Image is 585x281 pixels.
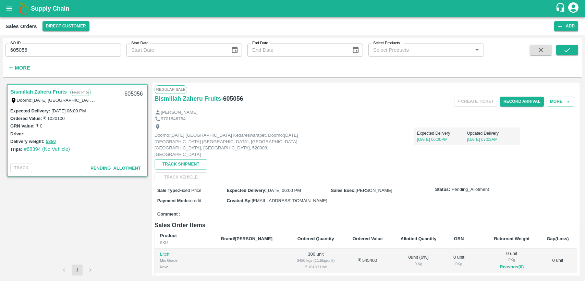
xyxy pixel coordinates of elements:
div: Mix Grade [160,257,210,264]
button: More [5,62,32,74]
label: ₹ 0 [36,123,42,129]
label: Ordered Value: [10,116,42,121]
p: [DATE] 06:00PM [417,136,467,143]
div: 0 Kg [397,261,440,267]
span: [DATE] 06:00 PM [267,188,301,193]
button: Select DC [42,21,89,31]
button: Reasons(0) [490,263,533,271]
label: Driver: [10,131,25,136]
b: Returned Weight [494,236,529,241]
label: SO ID [10,40,21,46]
span: [EMAIL_ADDRESS][DOMAIN_NAME] [252,198,327,203]
p: [PERSON_NAME] [161,109,197,116]
div: 0 Kg [490,257,533,263]
b: Brand/[PERSON_NAME] [221,236,272,241]
button: Record Arrival [500,97,544,107]
div: SKU [160,240,210,246]
label: ₹ 1020100 [43,116,64,121]
button: Choose date [228,44,241,57]
span: Regular Sale [155,85,187,94]
p: Updated Delivery [467,130,517,136]
label: Comment : [157,211,181,218]
label: Sales Exec : [331,188,356,193]
button: page 1 [72,265,83,276]
label: Select Products [373,40,400,46]
span: Fixed Price [179,188,202,193]
label: GRN Value: [10,123,35,129]
a: #88394 (No Vehicle) [24,146,70,152]
label: Trips: [10,147,22,152]
button: More [547,97,574,107]
p: Fixed Price [70,89,91,96]
b: Supply Chain [31,5,69,12]
span: Pending_Allotment [90,166,141,171]
a: Supply Chain [31,4,555,13]
input: End Date [247,44,346,57]
p: [DATE] 07:03AM [467,136,517,143]
div: 0 unit [490,251,533,271]
a: Bismillah Zaheru Fruits [10,87,67,96]
div: New [160,264,210,270]
div: 0 unit ( 0 %) [397,254,440,267]
label: Start Date [131,40,148,46]
b: Ordered Value [353,236,383,241]
label: - [26,131,27,136]
p: Doorno:[DATE] [GEOGRAPHIC_DATA] Kedareswarapet, Doorno:[DATE] [GEOGRAPHIC_DATA] [GEOGRAPHIC_DATA]... [155,132,309,158]
td: 0 unit [539,248,577,273]
label: Created By : [227,198,252,203]
button: Add [554,21,578,31]
label: Status: [435,186,450,193]
div: 0 unit [451,254,467,267]
img: logo [17,2,31,15]
div: customer-support [555,2,567,15]
td: 300 unit [288,248,344,273]
button: 5850 [46,138,56,146]
b: Allotted Quantity [401,236,437,241]
input: Start Date [126,44,226,57]
p: Litchi [160,251,210,258]
p: 9701846754 [161,116,185,122]
label: End Date [252,40,268,46]
div: 3450 kgs (11.5kg/unit) [293,257,338,264]
b: Ordered Quantity [297,236,334,241]
span: Pending_Allotment [452,186,489,193]
button: Open [473,46,482,54]
div: ₹ 1818 / Unit [293,264,338,270]
strong: More [15,65,30,71]
nav: pagination navigation [58,265,97,276]
a: Bismillah Zaheru Fruits [155,94,221,103]
label: Delivery weight: [10,139,45,144]
label: Expected Delivery : [10,108,50,113]
h6: - 605056 [221,94,243,103]
b: Gap(Loss) [547,236,569,241]
span: credit [190,198,201,203]
input: Enter SO ID [5,44,121,57]
button: Track Shipment [155,159,207,169]
div: account of current user [567,1,580,16]
div: 605056 [120,86,147,102]
label: Expected Delivery : [227,188,266,193]
b: Product [160,233,177,238]
td: ₹ 545400 [344,248,391,273]
h6: Sales Order Items [155,220,577,230]
label: [DATE] 06:00 PM [51,108,86,113]
button: Choose date [349,44,362,57]
div: Sales Orders [5,22,37,31]
label: Sale Type : [157,188,179,193]
span: [PERSON_NAME] [356,188,392,193]
label: Payment Mode : [157,198,190,203]
button: open drawer [1,1,17,16]
b: GRN [454,236,464,241]
div: 0 Kg [451,261,467,267]
input: Select Products [370,46,471,54]
p: Expected Delivery [417,130,467,136]
label: Doorno:[DATE] [GEOGRAPHIC_DATA] Kedareswarapet, Doorno:[DATE] [GEOGRAPHIC_DATA] [GEOGRAPHIC_DATA]... [17,97,468,103]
